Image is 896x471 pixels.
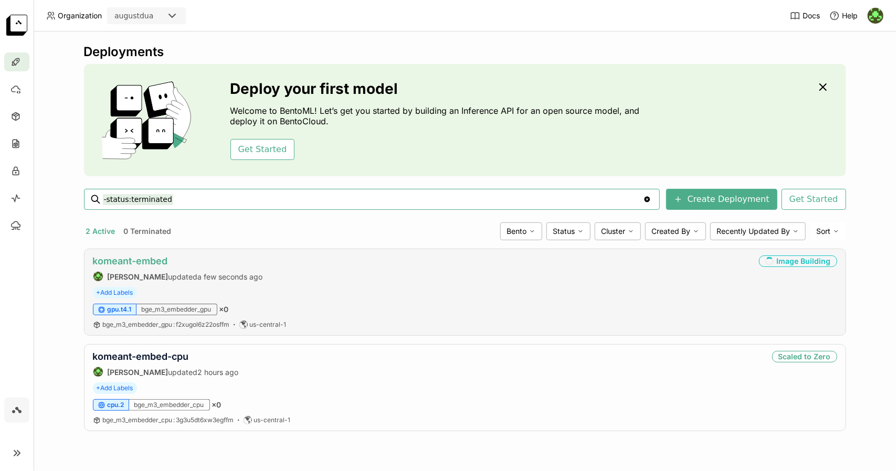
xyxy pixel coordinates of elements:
[93,271,263,282] div: updated
[198,272,263,281] span: a few seconds ago
[500,222,542,240] div: Bento
[803,11,820,20] span: Docs
[546,222,591,240] div: Status
[842,11,858,20] span: Help
[553,227,575,236] span: Status
[93,367,103,377] img: August Dua
[790,10,820,21] a: Docs
[765,256,774,266] i: loading
[174,320,175,328] span: :
[93,351,189,362] a: komeant-embed-cpu
[710,222,806,240] div: Recently Updated By
[84,44,846,60] div: Deployments
[198,368,239,377] span: 2 hours ago
[122,224,174,238] button: 0 Terminated
[810,222,846,240] div: Sort
[230,105,645,126] p: Welcome to BentoML! Let’s get you started by building an Inference API for an open source model, ...
[108,368,168,377] strong: [PERSON_NAME]
[666,189,777,210] button: Create Deployment
[645,222,706,240] div: Created By
[136,304,217,315] div: bge_m3_embedder_gpu
[129,399,210,411] div: bge_m3_embedder_cpu
[643,195,651,204] svg: Clear value
[154,11,155,22] input: Selected augustdua.
[782,189,846,210] button: Get Started
[772,351,837,362] div: Scaled to Zero
[230,139,295,160] button: Get Started
[93,367,239,377] div: updated
[92,81,205,159] img: cover onboarding
[6,15,27,36] img: logo
[595,222,641,240] div: Cluster
[93,382,137,394] span: +Add Labels
[829,10,858,21] div: Help
[103,416,234,424] a: bge_m3_embedder_cpu:3g3u5dt6xw3egffm
[103,191,643,208] input: Search
[602,227,626,236] span: Cluster
[84,224,118,238] button: 2 Active
[108,272,168,281] strong: [PERSON_NAME]
[114,10,153,21] div: augustdua
[103,320,230,329] a: bge_m3_embedder_gpu:f2xugol6z22osffm
[759,255,837,267] div: Image Building
[93,272,103,281] img: August Dua
[230,80,645,97] h3: Deploy your first model
[868,8,883,24] img: August Dua
[108,401,124,409] span: cpu.2
[652,227,691,236] span: Created By
[254,416,291,424] span: us-central-1
[219,305,229,314] span: × 0
[174,416,175,424] span: :
[103,416,234,424] span: bge_m3_embedder_cpu 3g3u5dt6xw3egffm
[58,11,102,20] span: Organization
[212,400,222,410] span: × 0
[717,227,790,236] span: Recently Updated By
[108,305,132,314] span: gpu.t4.1
[507,227,527,236] span: Bento
[103,320,230,328] span: bge_m3_embedder_gpu f2xugol6z22osffm
[817,227,831,236] span: Sort
[93,287,137,298] span: +Add Labels
[93,255,168,266] a: komeant-embed
[250,320,287,329] span: us-central-1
